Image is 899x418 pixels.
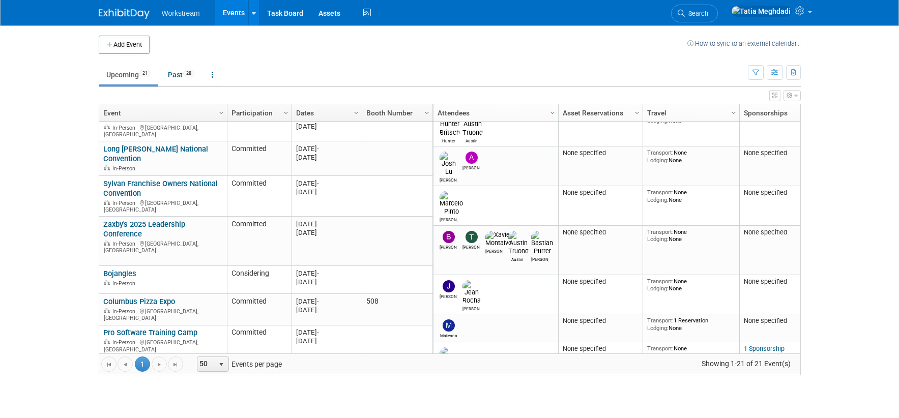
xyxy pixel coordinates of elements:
span: Lodging: [647,352,669,360]
td: Committed [227,294,292,325]
span: - [317,180,319,187]
span: None specified [744,278,787,285]
a: Pro Software Training Camp [103,328,197,337]
div: [DATE] [296,337,357,345]
span: Transport: [647,189,674,196]
a: Zaxby's 2025 Leadership Conference [103,220,185,238]
a: Sylvan Franchise Owners National Convention [103,179,218,198]
div: [DATE] [296,122,357,131]
span: Transport: [647,228,674,235]
a: Upcoming21 [99,65,158,84]
div: [DATE] [296,228,357,237]
a: Column Settings [632,104,643,120]
span: Go to the next page [155,361,163,369]
a: Booth Number [366,104,426,122]
span: In-Person [112,308,138,315]
img: Bastian Purrer [531,231,553,255]
img: In-Person Event [104,125,110,130]
span: In-Person [112,339,138,346]
span: None specified [744,228,787,236]
a: Column Settings [729,104,740,120]
div: [GEOGRAPHIC_DATA], [GEOGRAPHIC_DATA] [103,338,222,353]
img: In-Person Event [104,200,110,205]
img: Benjamin Guyaux [443,231,455,243]
span: Search [685,10,708,17]
div: [GEOGRAPHIC_DATA], [GEOGRAPHIC_DATA] [103,307,222,322]
div: None None [647,278,736,292]
a: Go to the previous page [118,356,133,372]
img: In-Person Event [104,308,110,313]
span: Column Settings [352,109,360,117]
td: 508 [362,294,432,325]
div: [DATE] [296,306,357,314]
span: Events per page [184,356,292,372]
a: Go to the first page [101,356,117,372]
div: [DATE] [296,153,357,162]
td: Committed [227,141,292,176]
span: Column Settings [423,109,431,117]
div: Josh Lu [440,176,457,183]
span: - [317,297,319,305]
a: Asset Reservations [563,104,636,122]
div: Andrew Walters [462,164,480,170]
span: In-Person [112,200,138,206]
button: Add Event [99,36,150,54]
span: Lodging: [647,196,669,203]
span: select [217,361,225,369]
img: Andrew Walters [466,152,478,164]
span: In-Person [112,280,138,287]
span: Column Settings [730,109,738,117]
span: - [317,220,319,228]
a: Column Settings [280,104,292,120]
span: In-Person [112,241,138,247]
div: None None [647,228,736,243]
a: Go to the last page [168,356,183,372]
span: None specified [563,317,606,324]
span: Column Settings [548,109,557,117]
span: Transport: [647,317,674,324]
a: Sponsorships [744,104,809,122]
div: [DATE] [296,179,357,188]
span: Column Settings [217,109,225,117]
span: In-Person [112,165,138,172]
img: Jean Rocha [462,280,481,305]
div: Jean Rocha [462,305,480,311]
span: - [317,329,319,336]
div: [DATE] [296,328,357,337]
td: Committed [227,176,292,217]
span: In-Person [112,125,138,131]
img: Xavier Montalvo [485,231,512,247]
a: Columbus Pizza Expo [103,297,175,306]
span: None specified [744,189,787,196]
span: None specified [744,149,787,157]
img: Hunter Britsch [440,112,460,136]
span: None specified [563,278,606,285]
img: In-Person Event [104,339,110,344]
div: [DATE] [296,188,357,196]
span: Lodging: [647,285,669,292]
span: Lodging: [647,235,669,243]
a: Column Settings [216,104,227,120]
a: Wendys Franchise People Summit [103,113,218,123]
a: Dates [296,104,355,122]
span: None specified [563,189,606,196]
span: 21 [139,70,151,77]
span: Transport: [647,345,674,352]
div: Benjamin Guyaux [440,243,457,250]
span: Lodging: [647,324,669,332]
div: Austin Truong [462,137,480,143]
span: - [317,270,319,277]
div: [DATE] [296,144,357,153]
img: Tanner Michaelis [466,231,478,243]
span: None specified [563,149,606,157]
span: Column Settings [633,109,641,117]
span: 28 [183,70,194,77]
span: Showing 1-21 of 21 Event(s) [692,356,800,371]
div: Tanner Michaelis [462,243,480,250]
div: [GEOGRAPHIC_DATA], [GEOGRAPHIC_DATA] [103,198,222,214]
span: Lodging: [647,157,669,164]
img: Tatia Meghdadi [731,6,791,17]
a: 1 Sponsorship [744,345,785,352]
a: Column Settings [547,104,559,120]
a: Search [671,5,718,22]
